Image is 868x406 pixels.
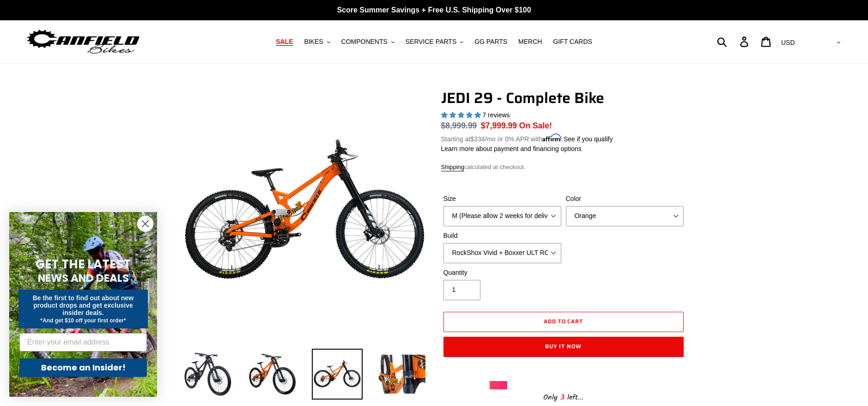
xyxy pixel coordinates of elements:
[443,194,561,204] label: Size
[25,27,141,56] img: Canfield Bikes
[470,135,485,143] span: $334
[441,111,483,119] span: 5.00 stars
[137,216,153,232] button: Close dialog
[558,392,567,403] span: 3
[722,31,746,52] input: Search
[341,38,388,46] span: COMPONENTS
[544,317,583,326] span: Add to cart
[553,38,592,46] span: GIFT CARDS
[38,271,129,285] span: NEWS AND DEALS
[443,337,684,357] button: Buy it now
[304,38,323,46] span: BIKES
[40,317,126,324] span: *And get $10 off your first order*
[247,349,298,400] img: Load image into Gallery viewer, JEDI 29 - Complete Bike
[474,38,507,46] span: GG PARTS
[441,89,686,107] h1: JEDI 29 - Complete Bike
[564,135,613,143] a: See if you qualify - Learn more about Affirm Financing (opens in modal)
[482,111,510,119] span: 7 reviews
[441,132,613,144] p: Starting at /mo or 0% APR with .
[443,231,561,241] label: Build
[406,38,456,46] span: SERVICE PARTS
[33,294,134,316] span: Be the first to find out about new product drops and get exclusive insider deals.
[441,164,465,171] a: Shipping
[337,36,399,48] button: COMPONENTS
[470,36,512,48] a: GG PARTS
[271,36,297,48] a: SALE
[19,358,147,377] button: Become an Insider!
[514,36,546,48] a: MERCH
[542,134,562,142] span: Affirm
[443,268,561,278] label: Quantity
[566,194,684,204] label: Color
[441,145,582,152] a: Learn more about payment and financing options
[19,333,147,351] input: Enter your email address
[441,121,477,130] s: $8,999.99
[519,120,552,132] span: On Sale!
[443,312,684,332] button: Add to cart
[441,163,686,172] div: calculated at checkout.
[36,256,131,273] span: GET THE LATEST
[276,38,293,46] span: SALE
[376,349,427,400] img: Load image into Gallery viewer, JEDI 29 - Complete Bike
[312,349,363,400] img: Load image into Gallery viewer, JEDI 29 - Complete Bike
[490,389,637,404] div: Only left...
[299,36,334,48] button: BIKES
[182,349,233,400] img: Load image into Gallery viewer, JEDI 29 - Complete Bike
[548,36,597,48] a: GIFT CARDS
[518,38,542,46] span: MERCH
[401,36,468,48] button: SERVICE PARTS
[481,121,517,130] span: $7,999.99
